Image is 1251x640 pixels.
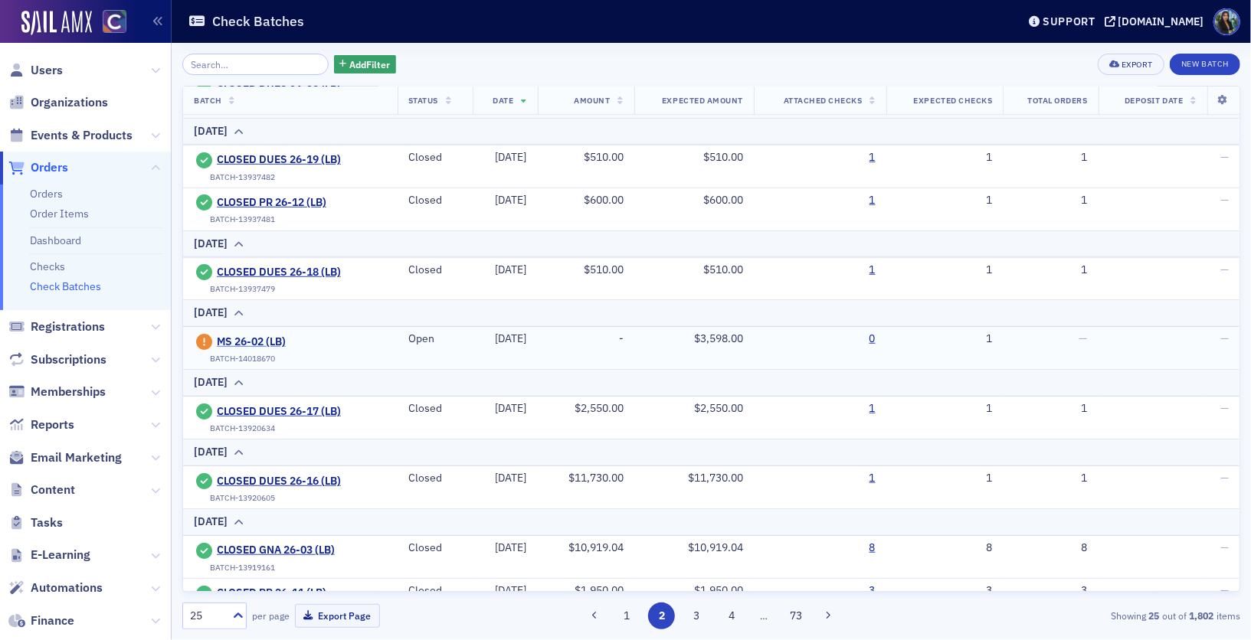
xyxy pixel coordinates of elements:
span: — [1220,263,1229,276]
span: Batch [194,95,222,106]
span: Finance [31,612,74,629]
a: MS 26-02 (LB) [217,335,356,349]
div: Closed [408,194,462,207]
span: … [753,609,775,622]
a: Registrations [8,318,105,335]
a: CLOSED PR 26-12 (LB) [217,196,356,210]
button: New Batch [1170,54,1240,75]
div: Support [1043,15,1095,28]
div: BATCH-13937479 [210,284,275,294]
input: Search… [182,54,329,75]
strong: 1,802 [1187,609,1217,622]
a: CLOSED PR 26-11 (LB) [217,586,356,600]
div: [DATE] [194,236,228,252]
a: 0 [869,332,876,346]
span: $3,598.00 [694,331,743,345]
a: Content [8,482,75,498]
span: Email Marketing [31,449,122,466]
div: Closed [408,263,462,277]
a: View Homepage [92,10,126,36]
div: Showing out of items [899,609,1240,622]
div: 1 [1014,151,1087,165]
button: AddFilter [334,55,397,74]
div: [DATE] [194,374,228,390]
a: Checks [30,260,65,273]
div: 1 [897,332,993,346]
span: [DATE] [496,583,527,597]
span: $10,919.04 [688,540,743,554]
span: Users [31,62,63,79]
button: 4 [718,602,745,629]
span: $11,730.00 [568,471,624,485]
span: — [1079,331,1088,345]
div: - [549,332,624,346]
a: Automations [8,580,103,596]
div: 1 [897,151,993,165]
span: — [1220,540,1229,554]
span: — [1220,150,1229,164]
div: BATCH-13937481 [210,214,275,224]
div: 1 [1014,263,1087,277]
div: 3 [1014,584,1087,598]
span: Attached Checks [784,95,863,106]
span: $10,919.04 [568,540,624,554]
div: BATCH-13920605 [210,493,275,503]
span: — [1220,471,1229,485]
div: [DATE] [194,514,228,530]
div: 8 [1014,541,1087,555]
a: CLOSED GNA 26-03 (LB) [217,544,356,557]
div: Closed [408,472,462,485]
a: Memberships [8,384,106,400]
span: Amount [574,95,610,106]
a: Reports [8,416,74,433]
span: Date [493,95,513,106]
a: E-Learning [8,547,90,563]
span: Orders [31,159,68,176]
div: BATCH-13937482 [210,172,275,182]
span: [DATE] [496,471,527,485]
div: 8 [897,541,993,555]
span: $510.00 [703,263,743,276]
a: Order Items [30,207,89,220]
div: BATCH-13920634 [210,423,275,433]
span: Organizations [31,94,108,111]
div: BATCH-13919161 [210,563,275,573]
button: 2 [648,602,675,629]
div: 25 [190,608,224,624]
a: CLOSED DUES 26-19 (LB) [217,153,356,167]
label: per page [252,609,290,622]
span: Subscriptions [31,351,106,368]
div: 1 [897,263,993,277]
a: Users [8,62,63,79]
div: [DATE] [194,305,228,321]
span: $600.00 [584,193,624,207]
img: SailAMX [103,10,126,34]
span: $1,950.00 [694,583,743,597]
button: 1 [614,602,640,629]
div: BATCH-14018670 [210,354,275,364]
a: CLOSED DUES 26-18 (LB) [217,266,356,279]
span: $510.00 [703,150,743,164]
span: — [1220,331,1229,345]
a: CLOSED DUES 26-16 (LB) [217,475,356,488]
span: $600.00 [703,193,743,207]
span: Total Orders [1027,95,1087,106]
div: Closed [408,584,462,598]
a: Check Batches [30,279,101,293]
button: 73 [782,602,809,629]
button: 3 [683,602,710,629]
img: SailAMX [21,11,92,35]
div: 1 [1014,402,1087,416]
span: Content [31,482,75,498]
span: — [1220,401,1229,415]
a: 3 [869,584,876,598]
a: 1 [869,263,876,277]
span: $11,730.00 [688,471,743,485]
div: [DOMAIN_NAME] [1118,15,1204,28]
